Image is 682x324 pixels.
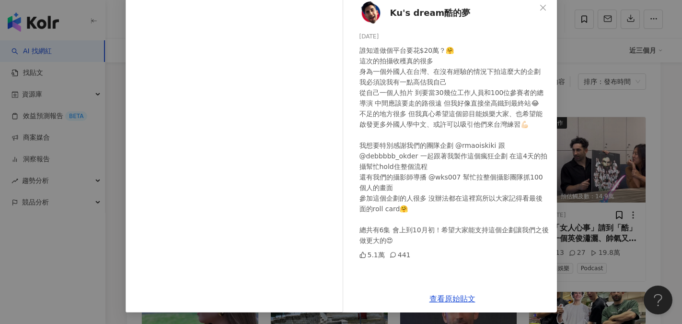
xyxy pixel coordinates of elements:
[359,45,549,246] div: 誰知道做個平台要花$20萬？🤗 這次的拍攝收穫真的很多 身為一個外國人在台灣、在沒有經驗的情況下拍這麼大的企劃 我必須說我有一點高估我自己 從自己一個人拍片 到要當30幾位工作人員和100位參賽...
[359,1,536,24] a: KOL AvatarKu's dream酷的夢
[359,250,385,260] div: 5.1萬
[359,1,382,24] img: KOL Avatar
[390,6,471,20] span: Ku's dream酷的夢
[390,250,411,260] div: 441
[359,32,549,41] div: [DATE]
[429,294,475,303] a: 查看原始貼文
[539,4,547,12] span: close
